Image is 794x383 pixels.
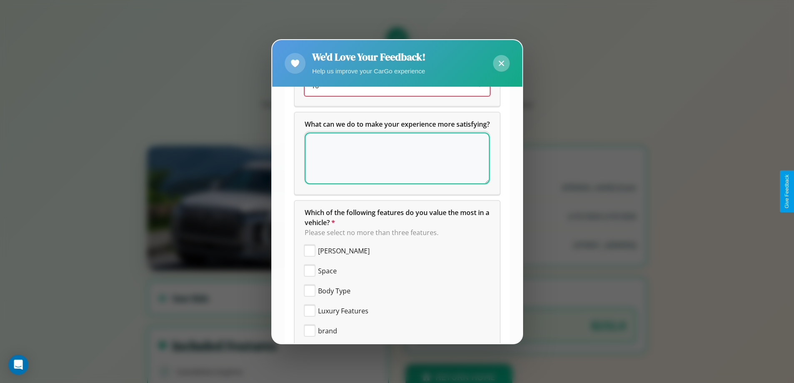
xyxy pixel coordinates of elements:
span: Body Type [318,286,351,296]
span: 10 [311,81,319,90]
span: Space [318,266,337,276]
span: Luxury Features [318,306,368,316]
span: brand [318,326,337,336]
p: Help us improve your CarGo experience [312,65,426,77]
h2: We'd Love Your Feedback! [312,50,426,64]
span: Which of the following features do you value the most in a vehicle? [305,208,491,227]
span: Please select no more than three features. [305,228,438,237]
div: Open Intercom Messenger [8,355,28,375]
span: [PERSON_NAME] [318,246,370,256]
div: Give Feedback [784,175,790,208]
span: What can we do to make your experience more satisfying? [305,120,490,129]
